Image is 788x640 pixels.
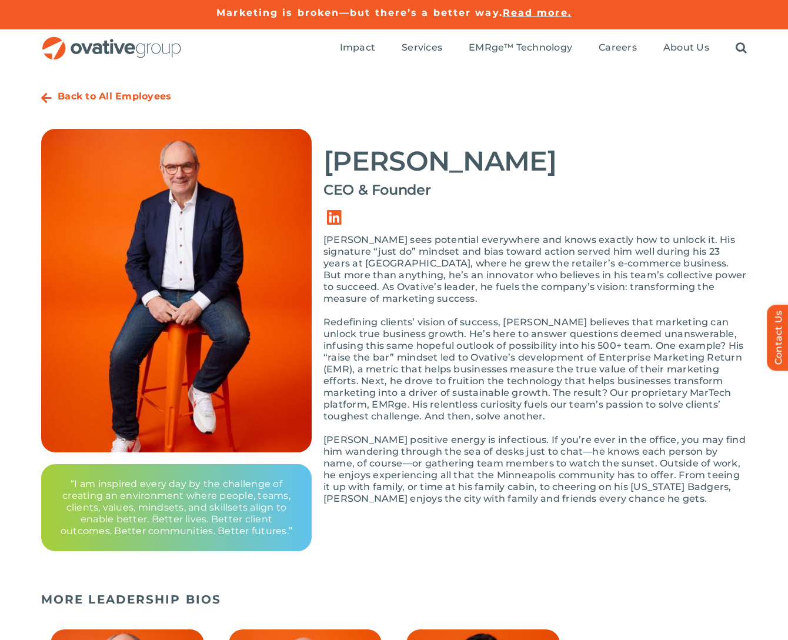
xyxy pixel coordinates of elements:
[323,434,747,505] p: [PERSON_NAME] positive energy is infectious. If you’re ever in the office, you may find him wande...
[469,42,572,54] span: EMRge™ Technology
[323,182,747,198] h4: CEO & Founder
[41,35,182,46] a: OG_Full_horizontal_RGB
[402,42,442,54] span: Services
[469,42,572,55] a: EMRge™ Technology
[340,42,375,54] span: Impact
[503,7,572,18] a: Read more.
[323,146,747,176] h2: [PERSON_NAME]
[58,91,171,102] a: Back to All Employees
[41,92,52,104] a: Link to https://ovative.com/about-us/people/
[402,42,442,55] a: Services
[216,7,503,18] a: Marketing is broken—but there’s a better way.
[41,129,312,452] img: Bio_-_Dale[1]
[340,29,747,67] nav: Menu
[736,42,747,55] a: Search
[323,316,747,422] p: Redefining clients’ vision of success, [PERSON_NAME] believes that marketing can unlock true busi...
[323,234,747,305] p: [PERSON_NAME] sees potential everywhere and knows exactly how to unlock it. His signature “just d...
[318,201,350,234] a: Link to https://www.linkedin.com/in/dalenitschke/
[340,42,375,55] a: Impact
[663,42,709,54] span: About Us
[599,42,637,55] a: Careers
[41,592,747,606] h5: MORE LEADERSHIP BIOS
[663,42,709,55] a: About Us
[599,42,637,54] span: Careers
[55,478,298,537] p: “I am inspired every day by the challenge of creating an environment where people, teams, clients...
